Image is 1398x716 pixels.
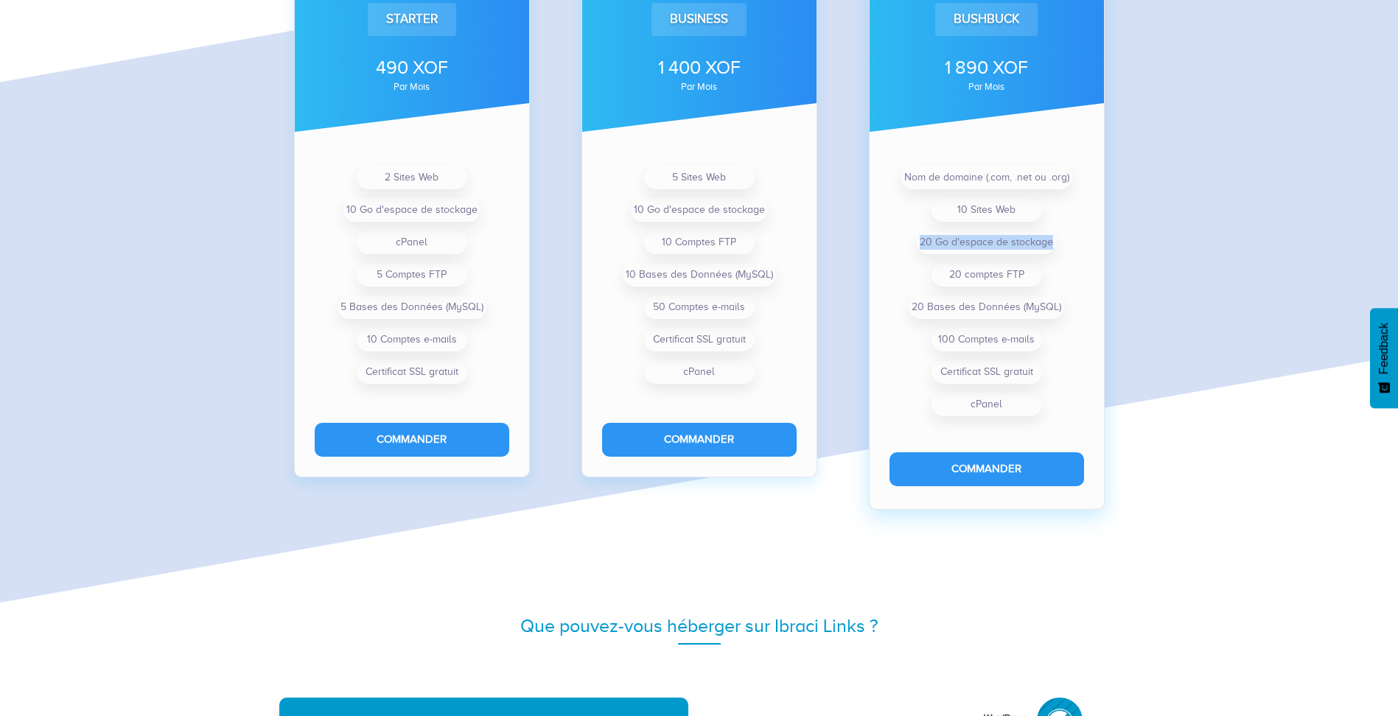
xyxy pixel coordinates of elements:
button: Feedback - Afficher l’enquête [1370,308,1398,408]
li: 10 Comptes e-mails [357,328,467,351]
button: Commander [602,423,797,456]
button: Commander [890,452,1084,485]
li: cPanel [932,393,1042,416]
div: par mois [890,83,1084,91]
div: Starter [368,3,456,35]
li: Certificat SSL gratuit [644,328,755,351]
li: 5 Sites Web [644,166,755,189]
button: Commander [315,423,509,456]
li: 10 Comptes FTP [644,231,755,254]
li: 100 Comptes e-mails [932,328,1042,351]
li: cPanel [357,231,467,254]
li: 5 Bases des Données (MySQL) [338,295,486,319]
li: 20 Go d'espace de stockage [917,231,1056,254]
div: par mois [315,83,509,91]
div: 1 400 XOF [602,55,797,81]
div: 490 XOF [315,55,509,81]
li: Nom de domaine (.com, .net ou .org) [901,166,1072,189]
li: 2 Sites Web [357,166,467,189]
li: 20 Bases des Données (MySQL) [909,295,1064,319]
span: Feedback [1377,323,1391,374]
li: 10 Bases des Données (MySQL) [623,263,776,287]
li: 10 Sites Web [932,198,1042,222]
div: 1 890 XOF [890,55,1084,81]
li: cPanel [644,360,755,384]
li: Certificat SSL gratuit [932,360,1042,384]
li: 10 Go d'espace de stockage [343,198,480,222]
div: Que pouvez-vous héberger sur Ibraci Links ? [279,613,1119,639]
div: Bushbuck [935,3,1038,35]
li: Certificat SSL gratuit [357,360,467,384]
li: 50 Comptes e-mails [644,295,755,319]
div: Business [651,3,747,35]
li: 10 Go d'espace de stockage [631,198,768,222]
li: 5 Comptes FTP [357,263,467,287]
div: par mois [602,83,797,91]
li: 20 comptes FTP [932,263,1042,287]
